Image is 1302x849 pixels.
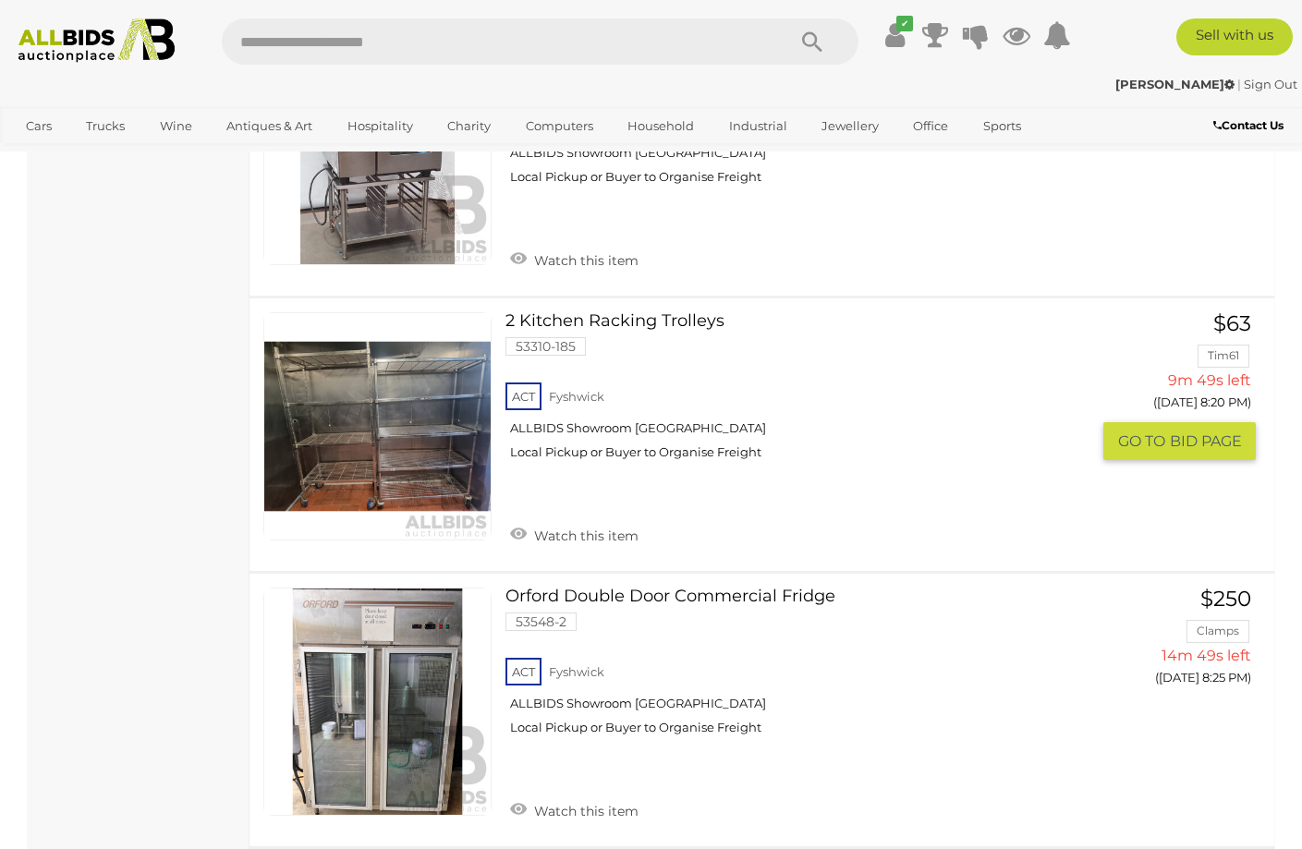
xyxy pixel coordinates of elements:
span: $63 [1213,310,1251,336]
a: Cars [14,111,64,141]
a: Watch this item [505,245,643,273]
a: Sell with us [1176,18,1293,55]
a: Rational SCC101 Combi Oven with 12 Slot Cooling Rack Stand 53746-8 ACT Fyshwick ALLBIDS Showroom ... [519,37,1089,199]
a: Antiques & Art [214,111,324,141]
a: Jewellery [809,111,891,141]
a: [PERSON_NAME] [1115,77,1237,91]
span: | [1237,77,1241,91]
img: Allbids.com.au [9,18,184,63]
a: $250 Clamps 14m 49s left ([DATE] 8:25 PM) [1117,588,1256,696]
a: Orford Double Door Commercial Fridge 53548-2 ACT Fyshwick ALLBIDS Showroom [GEOGRAPHIC_DATA] Loca... [519,588,1089,749]
a: Wine [148,111,204,141]
span: Watch this item [529,252,639,269]
a: ✔ [881,18,908,52]
a: Contact Us [1213,115,1288,136]
span: $250 [1200,586,1251,612]
a: Office [901,111,960,141]
a: 2 Kitchen Racking Trolleys 53310-185 ACT Fyshwick ALLBIDS Showroom [GEOGRAPHIC_DATA] Local Pickup... [519,312,1089,474]
span: Watch this item [529,528,639,544]
b: Contact Us [1213,118,1284,132]
a: Sports [971,111,1033,141]
i: ✔ [896,16,913,31]
a: Trucks [74,111,137,141]
button: GO TOBID PAGE [1103,422,1256,460]
a: Watch this item [505,795,643,823]
a: $63 Tim61 9m 49s left ([DATE] 8:20 PM) GO TOBID PAGE [1117,312,1256,462]
span: BID PAGE [1170,431,1242,451]
a: Watch this item [505,520,643,548]
a: Industrial [717,111,799,141]
a: Sign Out [1244,77,1297,91]
a: Charity [435,111,503,141]
strong: [PERSON_NAME] [1115,77,1235,91]
span: Watch this item [529,803,639,819]
a: Computers [514,111,605,141]
a: [GEOGRAPHIC_DATA] [14,141,169,172]
a: Household [615,111,706,141]
a: Hospitality [335,111,425,141]
button: Search [766,18,858,65]
span: GO TO [1118,431,1170,451]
